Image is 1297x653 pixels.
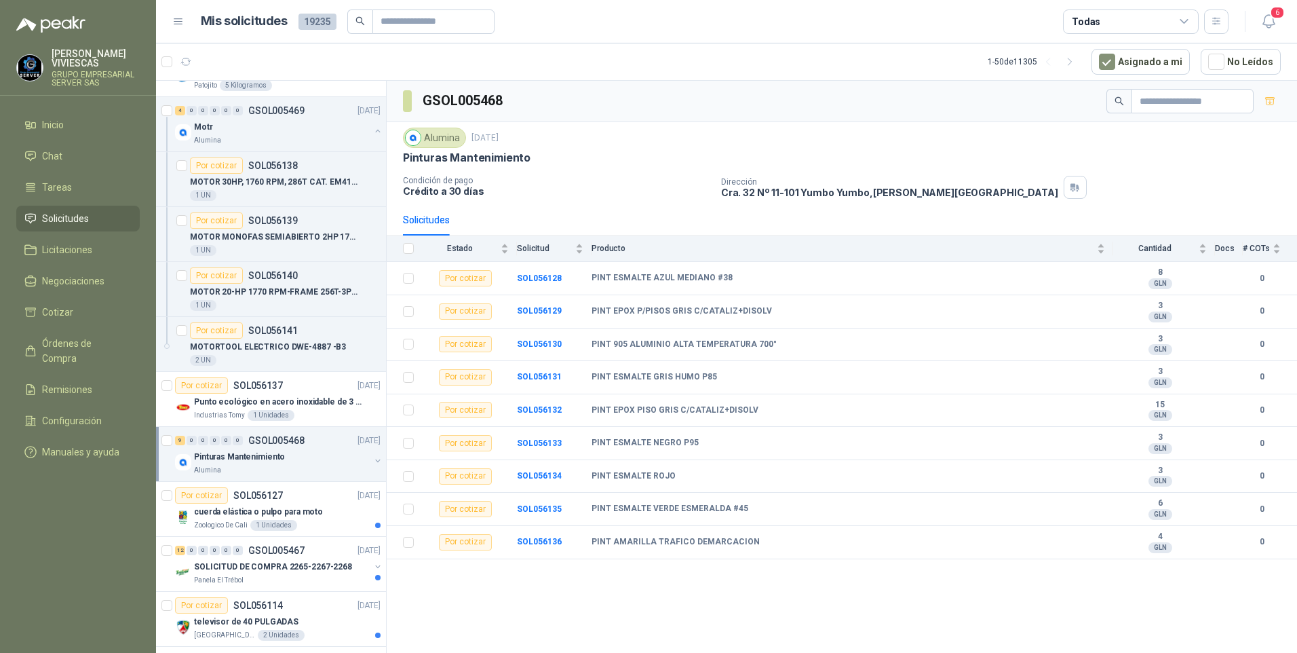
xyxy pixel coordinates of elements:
b: 0 [1243,272,1281,285]
div: Por cotizar [439,369,492,386]
p: GRUPO EMPRESARIAL SERVER SAS [52,71,140,87]
p: Cra. 32 Nº 11-101 Yumbo Yumbo , [PERSON_NAME][GEOGRAPHIC_DATA] [721,187,1058,198]
img: Logo peakr [16,16,85,33]
span: Remisiones [42,382,92,397]
b: 0 [1243,437,1281,450]
a: Solicitudes [16,206,140,231]
p: [DATE] [357,599,381,612]
span: Cantidad [1113,244,1196,253]
div: Por cotizar [190,212,243,229]
div: GLN [1148,377,1172,388]
p: [DATE] [357,379,381,392]
div: GLN [1148,443,1172,454]
b: 3 [1113,301,1207,312]
a: Por cotizarSOL056140MOTOR 20-HP 1770 RPM-FRAME 256T-3PH-60HZ1 UN [156,262,386,317]
div: Solicitudes [403,212,450,227]
b: 0 [1243,503,1281,516]
b: PINT 905 ALUMINIO ALTA TEMPERATURA 700° [592,339,777,350]
b: SOL056134 [517,471,562,481]
div: GLN [1148,278,1172,289]
b: 3 [1113,432,1207,443]
b: 0 [1243,371,1281,384]
div: GLN [1148,344,1172,355]
p: Zoologico De Cali [194,520,248,531]
th: Cantidad [1113,236,1215,262]
a: SOL056135 [517,504,562,514]
div: 0 [221,546,231,555]
div: 2 Unidades [258,630,305,641]
span: Inicio [42,117,64,132]
span: Configuración [42,413,102,428]
div: Por cotizar [439,303,492,320]
h3: GSOL005468 [423,90,505,111]
p: Pinturas Mantenimiento [403,151,530,165]
div: Por cotizar [175,597,228,614]
div: 1 Unidades [250,520,297,531]
button: 6 [1256,10,1281,34]
b: SOL056128 [517,274,562,283]
p: MOTOR 30HP, 1760 RPM, 286T CAT. EM4104T [190,176,359,189]
b: 0 [1243,404,1281,417]
a: Inicio [16,112,140,138]
div: 1 UN [190,190,216,201]
div: 2 UN [190,355,216,366]
th: Solicitud [517,236,592,262]
b: 6 [1113,498,1207,509]
span: 6 [1270,6,1285,19]
p: MOTOR 20-HP 1770 RPM-FRAME 256T-3PH-60HZ [190,286,359,299]
p: Alumina [194,135,221,146]
img: Company Logo [406,130,421,145]
a: Manuales y ayuda [16,439,140,465]
img: Company Logo [175,564,191,580]
a: Por cotizarSOL056141MOTORTOOL ELECTRICO DWE-4887 -B32 UN [156,317,386,372]
b: PINT EPOX P/PISOS GRIS C/CATALIZ+DISOLV [592,306,772,317]
p: SOL056114 [233,601,283,610]
b: PINT ESMALTE GRIS HUMO P85 [592,372,717,383]
b: 8 [1113,267,1207,278]
div: 0 [233,106,243,115]
img: Company Logo [175,124,191,141]
div: GLN [1148,410,1172,421]
div: 5 Kilogramos [220,80,272,91]
a: Por cotizarSOL056127[DATE] Company Logocuerda elástica o pulpo para motoZoologico De Cali1 Unidades [156,482,386,537]
a: Cotizar [16,299,140,325]
p: SOL056137 [233,381,283,390]
a: Configuración [16,408,140,434]
p: SOL056127 [233,491,283,500]
a: SOL056131 [517,372,562,381]
a: SOL056130 [517,339,562,349]
div: Por cotizar [175,487,228,504]
p: GSOL005469 [248,106,305,115]
div: Por cotizar [190,157,243,174]
p: televisor de 40 PULGADAS [194,616,298,629]
button: Asignado a mi [1091,49,1190,75]
div: 0 [187,546,197,555]
a: Por cotizarSOL056138MOTOR 30HP, 1760 RPM, 286T CAT. EM4104T1 UN [156,152,386,207]
div: 0 [233,546,243,555]
div: 0 [210,106,220,115]
b: 3 [1113,334,1207,345]
th: Producto [592,236,1113,262]
a: Por cotizarSOL056139MOTOR MONOFAS SEMIABIERTO 2HP 1720RPM1 UN [156,207,386,262]
span: Chat [42,149,62,164]
span: # COTs [1243,244,1270,253]
a: 9 0 0 0 0 0 GSOL005468[DATE] Company LogoPinturas MantenimientoAlumina [175,432,383,476]
span: Licitaciones [42,242,92,257]
span: Cotizar [42,305,73,320]
p: Pinturas Mantenimiento [194,451,285,464]
b: 15 [1113,400,1207,411]
img: Company Logo [17,55,43,81]
h1: Mis solicitudes [201,12,288,31]
span: Negociaciones [42,274,104,288]
div: GLN [1148,509,1172,520]
a: SOL056136 [517,537,562,546]
a: Remisiones [16,377,140,403]
b: 3 [1113,367,1207,377]
span: search [1115,96,1124,106]
div: 0 [210,436,220,445]
p: [DATE] [357,105,381,117]
div: GLN [1148,542,1172,553]
div: 0 [221,436,231,445]
div: Por cotizar [439,336,492,352]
